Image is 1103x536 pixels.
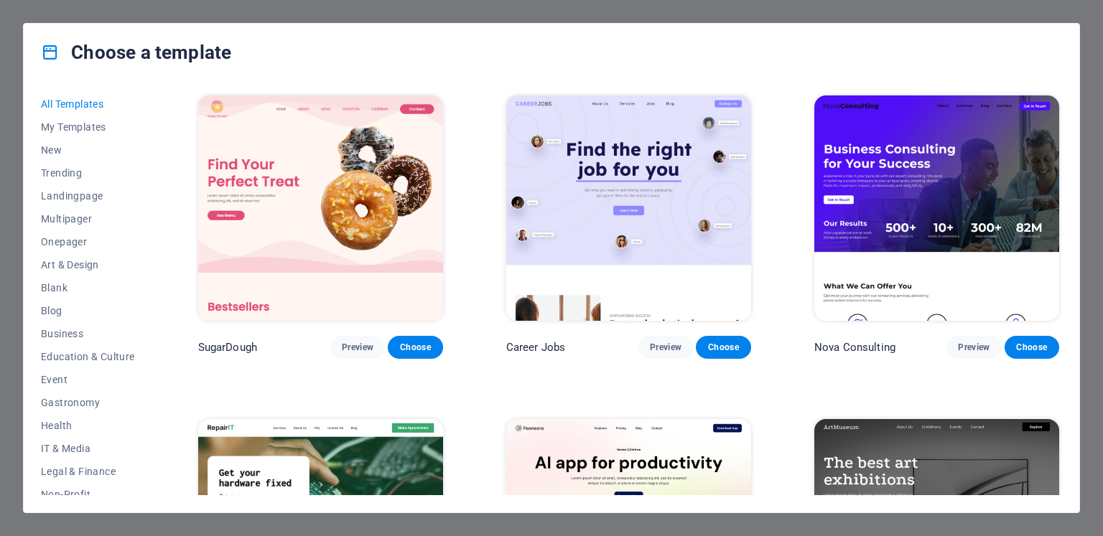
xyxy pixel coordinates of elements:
[41,93,135,116] button: All Templates
[41,98,135,110] span: All Templates
[41,489,135,500] span: Non-Profit
[41,161,135,184] button: Trending
[41,437,135,460] button: IT & Media
[41,121,135,133] span: My Templates
[41,460,135,483] button: Legal & Finance
[198,340,257,354] p: SugarDough
[41,466,135,477] span: Legal & Finance
[399,342,431,353] span: Choose
[696,336,750,359] button: Choose
[1005,336,1059,359] button: Choose
[41,184,135,207] button: Landingpage
[41,259,135,271] span: Art & Design
[41,190,135,202] span: Landingpage
[41,167,135,179] span: Trending
[41,443,135,454] span: IT & Media
[41,483,135,506] button: Non-Profit
[506,95,751,321] img: Career Jobs
[330,336,385,359] button: Preview
[1016,342,1048,353] span: Choose
[41,345,135,368] button: Education & Culture
[41,207,135,230] button: Multipager
[41,236,135,248] span: Onepager
[41,276,135,299] button: Blank
[198,95,443,321] img: SugarDough
[342,342,373,353] span: Preview
[958,342,990,353] span: Preview
[41,374,135,385] span: Event
[707,342,739,353] span: Choose
[41,230,135,253] button: Onepager
[41,351,135,362] span: Education & Culture
[41,420,135,431] span: Health
[41,414,135,437] button: Health
[41,116,135,138] button: My Templates
[41,305,135,316] span: Blog
[946,336,1001,359] button: Preview
[41,322,135,345] button: Business
[41,391,135,414] button: Gastronomy
[41,299,135,322] button: Blog
[41,144,135,156] span: New
[41,368,135,391] button: Event
[41,328,135,339] span: Business
[650,342,681,353] span: Preview
[638,336,693,359] button: Preview
[388,336,442,359] button: Choose
[41,397,135,408] span: Gastronomy
[41,253,135,276] button: Art & Design
[814,95,1059,321] img: Nova Consulting
[506,340,566,354] p: Career Jobs
[41,213,135,225] span: Multipager
[41,282,135,293] span: Blank
[814,340,895,354] p: Nova Consulting
[41,41,231,64] h4: Choose a template
[41,138,135,161] button: New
